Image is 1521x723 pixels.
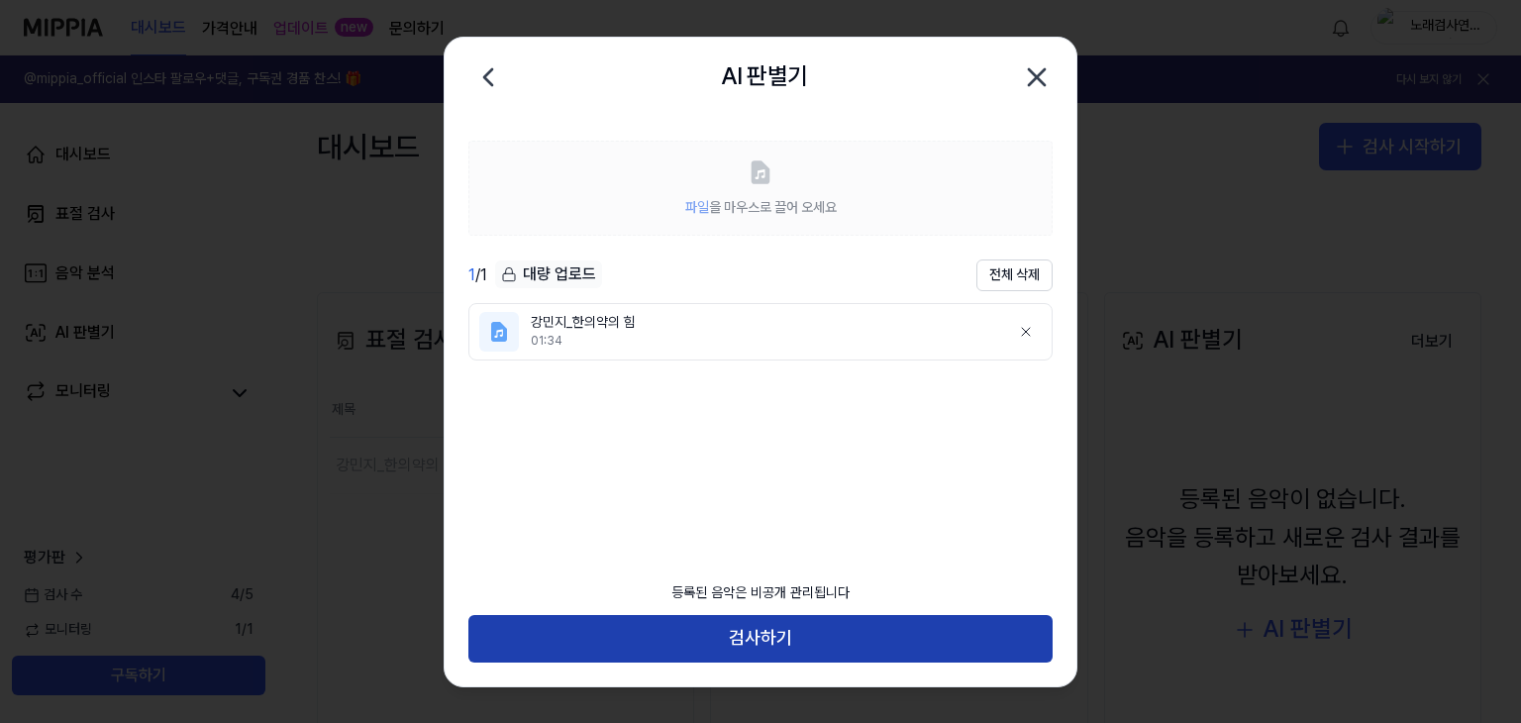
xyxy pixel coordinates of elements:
[976,259,1053,291] button: 전체 삭제
[531,313,994,333] div: 강민지_한의약의 힘
[531,333,994,350] div: 01:34
[721,57,807,95] h2: AI 판별기
[495,260,602,288] div: 대량 업로드
[495,260,602,289] button: 대량 업로드
[659,571,862,615] div: 등록된 음악은 비공개 관리됩니다
[685,199,709,215] span: 파일
[685,199,837,215] span: 을 마우스로 끌어 오세요
[468,615,1053,663] button: 검사하기
[468,263,487,287] div: / 1
[468,265,475,284] span: 1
